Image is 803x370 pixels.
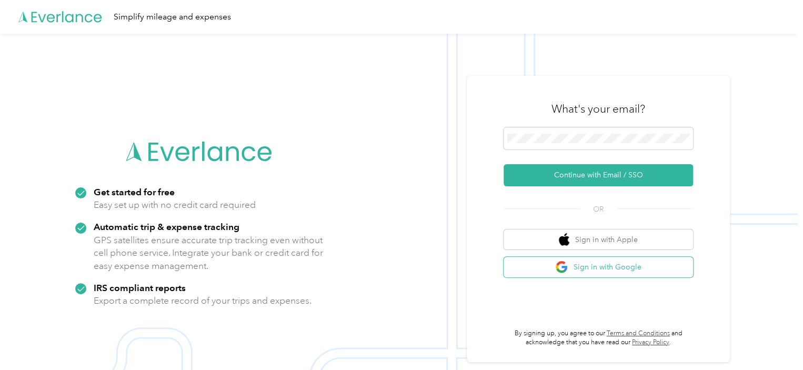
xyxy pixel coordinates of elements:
[504,257,693,277] button: google logoSign in with Google
[551,102,645,116] h3: What's your email?
[632,338,669,346] a: Privacy Policy
[94,186,175,197] strong: Get started for free
[580,204,617,215] span: OR
[559,233,569,246] img: apple logo
[94,198,256,212] p: Easy set up with no credit card required
[607,329,670,337] a: Terms and Conditions
[504,164,693,186] button: Continue with Email / SSO
[94,221,239,232] strong: Automatic trip & expense tracking
[504,329,693,347] p: By signing up, you agree to our and acknowledge that you have read our .
[114,11,231,24] div: Simplify mileage and expenses
[94,294,312,307] p: Export a complete record of your trips and expenses.
[94,282,186,293] strong: IRS compliant reports
[555,261,568,274] img: google logo
[94,234,324,273] p: GPS satellites ensure accurate trip tracking even without cell phone service. Integrate your bank...
[504,229,693,250] button: apple logoSign in with Apple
